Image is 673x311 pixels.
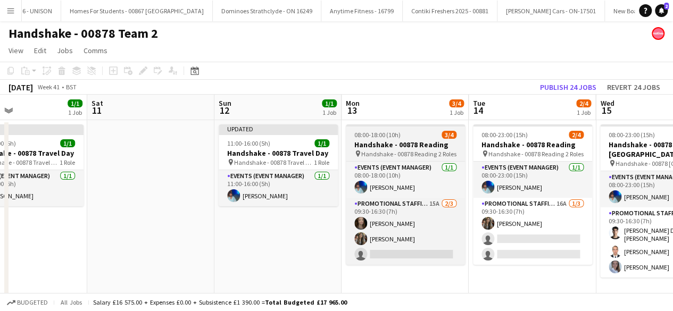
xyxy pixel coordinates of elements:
button: Publish 24 jobs [536,80,601,94]
div: 1 Job [577,108,591,116]
h3: Handshake - 00878 Reading [346,140,465,149]
app-card-role: Events (Event Manager)1/108:00-23:00 (15h)[PERSON_NAME] [473,162,592,198]
span: 14 [471,104,485,116]
span: Handshake - 00878 Reading [361,150,437,158]
span: 08:00-23:00 (15h) [481,131,528,139]
span: 1/1 [60,139,75,147]
div: BST [66,83,77,91]
span: 2/4 [576,99,591,107]
span: 2 [664,3,669,10]
span: View [9,46,23,55]
span: 1/1 [68,99,82,107]
span: 11:00-16:00 (5h) [227,139,270,147]
app-user-avatar: native Staffing [652,27,664,40]
button: Anytime Fitness - 16799 [321,1,403,21]
span: 2 Roles [438,150,456,158]
a: 2 [655,4,668,17]
a: Comms [79,44,112,57]
span: Sun [219,98,231,108]
div: 1 Job [450,108,463,116]
span: 08:00-18:00 (10h) [354,131,401,139]
span: Jobs [57,46,73,55]
div: 1 Job [322,108,336,116]
span: Mon [346,98,360,108]
span: 13 [344,104,360,116]
a: View [4,44,28,57]
span: Total Budgeted £17 965.00 [265,298,347,306]
span: Handshake - 00878 Travel Day [234,158,314,166]
span: Edit [34,46,46,55]
span: Comms [84,46,107,55]
span: 08:00-23:00 (15h) [609,131,655,139]
button: Budgeted [5,297,49,308]
h3: Handshake - 00878 Travel Day [219,148,338,158]
span: 15 [599,104,614,116]
button: Revert 24 jobs [603,80,664,94]
span: Tue [473,98,485,108]
span: 3/4 [449,99,464,107]
button: Dominoes Strathclyde - ON 16249 [213,1,321,21]
div: 1 Job [68,108,82,116]
span: 1 Role [60,158,75,166]
span: Wed [600,98,614,108]
span: 1/1 [314,139,329,147]
div: Salary £16 575.00 + Expenses £0.00 + Subsistence £1 390.00 = [93,298,347,306]
span: Week 41 [35,83,62,91]
div: Updated [219,124,338,133]
button: Contiki Freshers 2025 - 00881 [403,1,497,21]
app-card-role: Promotional Staffing (Brand Ambassadors)16A1/309:30-16:30 (7h)[PERSON_NAME] [473,198,592,265]
span: Sat [92,98,103,108]
h1: Handshake - 00878 Team 2 [9,26,158,41]
a: Jobs [53,44,77,57]
app-card-role: Promotional Staffing (Brand Ambassadors)15A2/309:30-16:30 (7h)[PERSON_NAME][PERSON_NAME] [346,198,465,265]
h3: Handshake - 00878 Reading [473,140,592,149]
app-job-card: 08:00-23:00 (15h)2/4Handshake - 00878 Reading Handshake - 00878 Reading2 RolesEvents (Event Manag... [473,124,592,265]
span: Handshake - 00878 Reading [488,150,564,158]
span: Budgeted [17,299,48,306]
span: 11 [90,104,103,116]
span: 12 [217,104,231,116]
span: All jobs [59,298,84,306]
span: 3/4 [442,131,456,139]
span: 2/4 [569,131,584,139]
a: Edit [30,44,51,57]
button: Homes For Students - 00867 [GEOGRAPHIC_DATA] [61,1,213,21]
app-job-card: 08:00-18:00 (10h)3/4Handshake - 00878 Reading Handshake - 00878 Reading2 RolesEvents (Event Manag... [346,124,465,265]
span: 1 Role [314,158,329,166]
div: [DATE] [9,82,33,93]
button: New Board [605,1,652,21]
span: 1/1 [322,99,337,107]
span: 2 Roles [566,150,584,158]
app-card-role: Events (Event Manager)1/108:00-18:00 (10h)[PERSON_NAME] [346,162,465,198]
app-job-card: Updated11:00-16:00 (5h)1/1Handshake - 00878 Travel Day Handshake - 00878 Travel Day1 RoleEvents (... [219,124,338,206]
button: [PERSON_NAME] Cars - ON-17501 [497,1,605,21]
app-card-role: Events (Event Manager)1/111:00-16:00 (5h)[PERSON_NAME] [219,170,338,206]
